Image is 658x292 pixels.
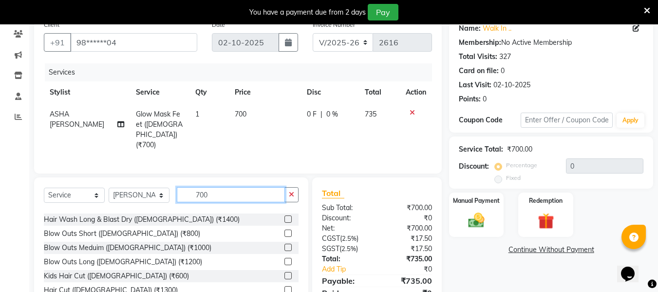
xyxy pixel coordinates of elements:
[315,223,377,234] div: Net:
[320,109,322,119] span: |
[463,211,489,230] img: _cash.svg
[377,213,439,223] div: ₹0
[326,109,338,119] span: 0 %
[315,275,377,287] div: Payable:
[44,243,211,253] div: Blow Outs Meduim ([DEMOGRAPHIC_DATA]) (₹1000)
[501,66,505,76] div: 0
[44,257,202,267] div: Blow Outs Long ([DEMOGRAPHIC_DATA]) (₹1200)
[212,20,225,29] label: Date
[70,33,197,52] input: Search by Name/Mobile/Email/Code
[322,244,339,253] span: SGST
[249,7,366,18] div: You have a payment due from 2 days
[388,264,440,274] div: ₹0
[506,174,521,182] label: Fixed
[453,196,500,205] label: Manual Payment
[44,229,200,239] div: Blow Outs Short ([DEMOGRAPHIC_DATA]) (₹800)
[499,52,511,62] div: 327
[313,20,355,29] label: Invoice Number
[459,38,643,48] div: No Active Membership
[459,94,481,104] div: Points:
[377,203,439,213] div: ₹700.00
[459,80,491,90] div: Last Visit:
[377,254,439,264] div: ₹735.00
[44,20,59,29] label: Client
[400,81,432,103] th: Action
[506,161,537,170] label: Percentage
[235,110,246,118] span: 700
[50,110,104,129] span: ASHA [PERSON_NAME]
[617,113,644,128] button: Apply
[459,161,489,172] div: Discount:
[45,63,439,81] div: Services
[368,4,398,20] button: Pay
[377,234,439,244] div: ₹17.50
[493,80,530,90] div: 02-10-2025
[307,109,317,119] span: 0 F
[529,196,563,205] label: Redemption
[451,245,651,255] a: Continue Without Payment
[229,81,301,103] th: Price
[365,110,376,118] span: 735
[533,211,559,231] img: _gift.svg
[459,38,501,48] div: Membership:
[195,110,199,118] span: 1
[315,244,377,254] div: ( )
[377,244,439,254] div: ₹17.50
[44,214,240,225] div: Hair Wash Long & Blast Dry ([DEMOGRAPHIC_DATA]) (₹1400)
[359,81,400,103] th: Total
[315,203,377,213] div: Sub Total:
[377,275,439,287] div: ₹735.00
[459,23,481,34] div: Name:
[315,234,377,244] div: ( )
[377,223,439,234] div: ₹700.00
[483,23,511,34] a: Walk In ..
[315,254,377,264] div: Total:
[44,33,71,52] button: +91
[617,253,648,282] iframe: chat widget
[341,245,356,253] span: 2.5%
[322,234,340,243] span: CGST
[459,66,499,76] div: Card on file:
[301,81,359,103] th: Disc
[315,264,387,274] a: Add Tip
[136,110,183,149] span: Glow Mask Feet ([DEMOGRAPHIC_DATA]) (₹700)
[507,144,532,155] div: ₹700.00
[459,144,503,155] div: Service Total:
[342,234,357,242] span: 2.5%
[459,52,497,62] div: Total Visits:
[322,188,344,198] span: Total
[189,81,229,103] th: Qty
[130,81,189,103] th: Service
[521,113,613,128] input: Enter Offer / Coupon Code
[44,81,130,103] th: Stylist
[315,213,377,223] div: Discount:
[44,271,189,281] div: Kids Hair Cut ([DEMOGRAPHIC_DATA]) (₹600)
[459,115,520,125] div: Coupon Code
[483,94,487,104] div: 0
[177,187,285,202] input: Search or Scan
